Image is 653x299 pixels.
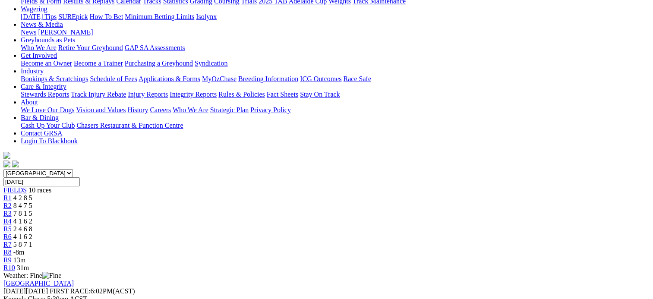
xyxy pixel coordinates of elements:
[300,91,340,98] a: Stay On Track
[21,28,36,36] a: News
[21,91,650,98] div: Care & Integrity
[21,13,57,20] a: [DATE] Tips
[218,91,265,98] a: Rules & Policies
[21,91,69,98] a: Stewards Reports
[202,75,237,82] a: MyOzChase
[21,21,63,28] a: News & Media
[21,137,78,145] a: Login To Blackbook
[3,241,12,248] a: R7
[210,106,249,113] a: Strategic Plan
[21,83,66,90] a: Care & Integrity
[21,122,75,129] a: Cash Up Your Club
[28,186,51,194] span: 10 races
[3,202,12,209] a: R2
[250,106,291,113] a: Privacy Policy
[76,106,126,113] a: Vision and Values
[3,233,12,240] a: R6
[71,91,126,98] a: Track Injury Rebate
[21,44,650,52] div: Greyhounds as Pets
[127,106,148,113] a: History
[125,13,194,20] a: Minimum Betting Limits
[17,264,29,271] span: 31m
[21,60,650,67] div: Get Involved
[58,13,88,20] a: SUREpick
[238,75,298,82] a: Breeding Information
[343,75,371,82] a: Race Safe
[3,256,12,264] a: R9
[42,272,61,280] img: Fine
[3,217,12,225] a: R4
[21,98,38,106] a: About
[76,122,183,129] a: Chasers Restaurant & Function Centre
[21,122,650,129] div: Bar & Dining
[13,202,32,209] span: 8 4 7 5
[125,44,185,51] a: GAP SA Assessments
[3,210,12,217] a: R3
[21,75,650,83] div: Industry
[21,28,650,36] div: News & Media
[21,52,57,59] a: Get Involved
[90,75,137,82] a: Schedule of Fees
[267,91,298,98] a: Fact Sheets
[3,186,27,194] a: FIELDS
[21,129,62,137] a: Contact GRSA
[3,161,10,167] img: facebook.svg
[21,60,72,67] a: Become an Owner
[195,60,227,67] a: Syndication
[13,217,32,225] span: 4 1 6 2
[3,280,74,287] a: [GEOGRAPHIC_DATA]
[13,225,32,233] span: 2 4 6 8
[21,36,75,44] a: Greyhounds as Pets
[3,249,12,256] a: R8
[3,225,12,233] a: R5
[196,13,217,20] a: Isolynx
[13,210,32,217] span: 7 8 1 5
[13,249,25,256] span: -8m
[74,60,123,67] a: Become a Trainer
[125,60,193,67] a: Purchasing a Greyhound
[58,44,123,51] a: Retire Your Greyhound
[50,287,90,295] span: FIRST RACE:
[139,75,200,82] a: Applications & Forms
[173,106,208,113] a: Who We Are
[300,75,341,82] a: ICG Outcomes
[3,287,48,295] span: [DATE]
[21,67,44,75] a: Industry
[13,241,32,248] span: 5 8 7 1
[150,106,171,113] a: Careers
[13,233,32,240] span: 4 1 6 2
[21,114,59,121] a: Bar & Dining
[21,44,57,51] a: Who We Are
[3,152,10,159] img: logo-grsa-white.png
[21,13,650,21] div: Wagering
[21,106,74,113] a: We Love Our Dogs
[3,264,15,271] a: R10
[170,91,217,98] a: Integrity Reports
[50,287,135,295] span: 6:02PM(ACST)
[3,272,61,279] span: Weather: Fine
[3,194,12,201] a: R1
[21,5,47,13] a: Wagering
[3,287,26,295] span: [DATE]
[90,13,123,20] a: How To Bet
[38,28,93,36] a: [PERSON_NAME]
[13,194,32,201] span: 4 2 8 5
[21,106,650,114] div: About
[12,161,19,167] img: twitter.svg
[13,256,25,264] span: 13m
[128,91,168,98] a: Injury Reports
[3,177,80,186] input: Select date
[21,75,88,82] a: Bookings & Scratchings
